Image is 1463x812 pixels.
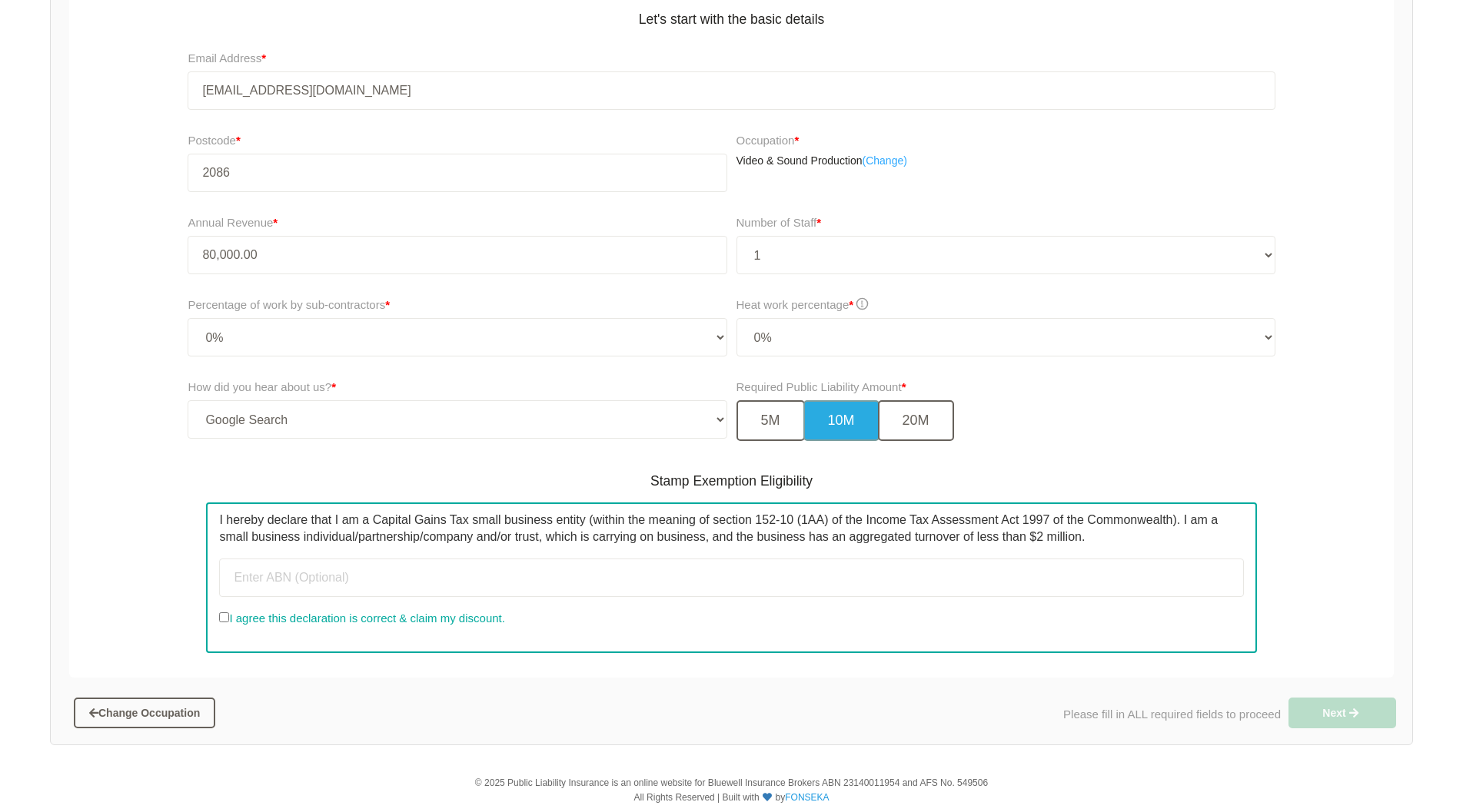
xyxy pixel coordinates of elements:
[188,214,278,232] label: Annual Revenue
[188,71,1275,110] input: Your Email Address
[1063,705,1281,724] label: Please fill in ALL required fields to proceed
[1288,698,1396,728] button: Next
[736,400,805,441] button: 5M
[785,792,829,803] a: FONSEKA
[736,154,1275,169] p: Video & Sound Production
[803,400,879,441] button: 10M
[736,131,800,150] label: Occupation
[219,558,1243,597] input: Enter ABN (Optional)
[188,49,266,68] label: Email Address
[878,400,954,441] button: 20M
[862,154,906,169] a: (Change)
[188,296,390,314] label: Percentage of work by sub-contractors
[736,378,906,396] label: Required Public Liability Amount
[188,154,727,192] input: Your postcode...
[219,609,504,628] label: I agree this declaration is correct & claim my discount.
[188,462,1275,491] h5: Stamp Exemption Eligibility
[736,296,869,314] label: Heat work percentage
[736,214,822,232] label: Number of Staff
[77,1,1386,29] h5: Let's start with the basic details
[188,236,727,274] input: Annual Revenue
[188,131,727,150] label: Postcode
[188,378,336,396] label: How did you hear about us?
[219,612,229,622] input: I agree this declaration is correct & claim my discount.
[74,698,215,728] button: Change Occupation
[219,512,1243,546] p: I hereby declare that I am a Capital Gains Tax small business entity (within the meaning of secti...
